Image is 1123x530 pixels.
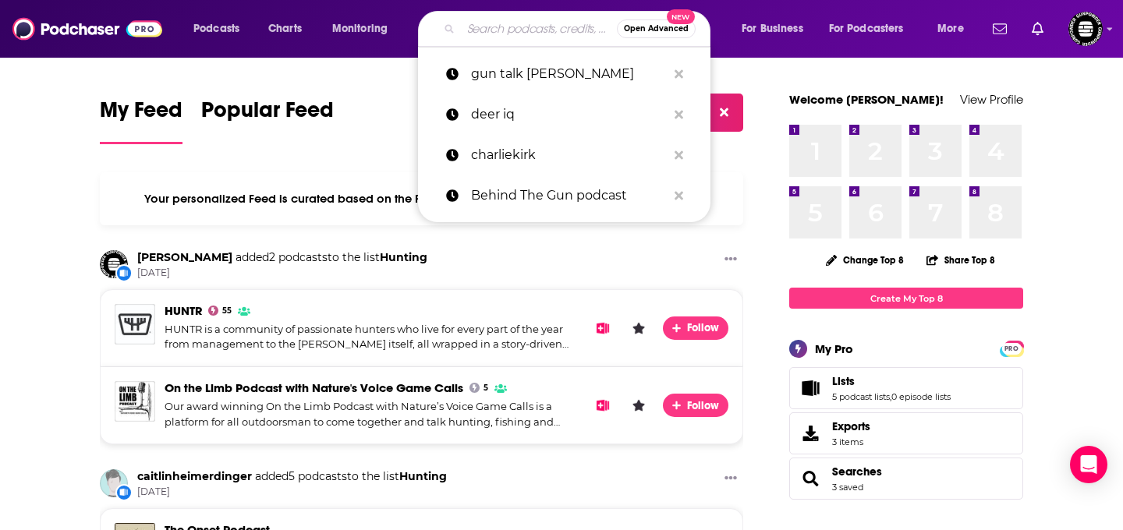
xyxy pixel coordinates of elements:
span: Popular Feed [201,97,334,132]
span: For Podcasters [829,18,904,40]
a: Searches [795,468,826,489]
img: User Profile [1068,12,1103,46]
button: Follow [663,394,728,417]
span: Follow [687,321,721,334]
a: Lists [795,377,826,399]
span: added 2 podcasts [236,250,328,264]
span: Exports [795,422,826,444]
span: Searches [789,458,1023,500]
span: 3 items [832,436,870,447]
span: Follow [687,399,721,412]
a: 5 [469,383,488,393]
a: Searches [832,465,882,479]
button: Leave a Rating [627,316,650,340]
a: Karina Sabol [137,250,232,264]
a: Charts [258,16,311,41]
a: 5 podcast lists [832,391,890,402]
a: Lists [832,374,951,388]
button: Show More Button [718,469,743,489]
div: Search podcasts, credits, & more... [433,11,725,47]
button: Show profile menu [1068,12,1103,46]
a: caitlinheimerdinger [137,469,252,483]
div: My Pro [815,341,853,356]
img: Podchaser - Follow, Share and Rate Podcasts [12,14,162,44]
a: PRO [1002,342,1021,354]
a: Show notifications dropdown [987,16,1013,42]
span: Exports [832,419,870,433]
a: Exports [789,412,1023,454]
img: On the Limb Podcast with Nature's Voice Game Calls [115,381,155,422]
h3: to the list [137,469,447,484]
a: Show notifications dropdown [1026,16,1050,42]
h3: to the list [137,250,427,265]
a: charliekirk [418,135,710,175]
img: Karina Sabol [100,250,128,278]
button: Change Top 8 [817,250,913,270]
div: Your personalized Feed is curated based on the Podcasts, Creators, Users, and Lists that you Follow. [100,172,743,225]
div: HUNTR is a community of passionate hunters who live for every part of the year from management to... [165,322,579,352]
a: My Feed [100,97,182,144]
a: 55 [208,306,232,316]
span: My Feed [100,97,182,132]
img: HUNTR [115,304,155,344]
span: , [890,391,891,402]
button: Follow [663,316,728,340]
button: open menu [819,16,926,41]
button: Open AdvancedNew [617,19,696,38]
p: charliekirk [471,135,667,175]
p: Behind The Gun podcast [471,175,667,216]
span: Lists [832,374,855,388]
img: caitlinheimerdinger [100,469,128,497]
span: [DATE] [137,267,427,280]
div: Our award winning On the Limb Podcast with Nature’s Voice Game Calls is a platform for all outdoo... [165,399,579,429]
button: open menu [926,16,983,41]
span: Charts [268,18,302,40]
span: Logged in as KarinaSabol [1068,12,1103,46]
a: 3 saved [832,482,863,493]
button: Share Top 8 [926,245,996,275]
button: open menu [731,16,823,41]
a: Welcome [PERSON_NAME]! [789,92,944,107]
span: Lists [789,367,1023,409]
a: Popular Feed [201,97,334,144]
a: gun talk [PERSON_NAME] [418,54,710,94]
span: Podcasts [193,18,239,40]
span: More [937,18,964,40]
span: PRO [1002,343,1021,355]
a: Hunting [399,469,447,483]
a: Behind The Gun podcast [418,175,710,216]
button: Add to List [591,394,615,417]
span: added 5 podcasts [255,469,347,483]
button: Show More Button [718,250,743,270]
span: Open Advanced [624,25,689,33]
span: Monitoring [332,18,388,40]
a: View Profile [960,92,1023,107]
div: New List [115,264,133,281]
span: 5 [484,385,488,391]
a: 0 episode lists [891,391,951,402]
button: Add to List [591,316,615,340]
input: Search podcasts, credits, & more... [461,16,617,41]
span: For Business [742,18,803,40]
div: Open Intercom Messenger [1070,446,1107,483]
a: HUNTR [165,303,202,318]
span: [DATE] [137,486,447,499]
a: Create My Top 8 [789,288,1023,309]
button: open menu [321,16,408,41]
a: On the Limb Podcast with Nature's Voice Game Calls [165,380,463,395]
div: New List [115,484,133,501]
span: 55 [222,308,232,314]
span: New [667,9,695,24]
p: gun talk hunt [471,54,667,94]
button: open menu [182,16,260,41]
button: Leave a Rating [627,394,650,417]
